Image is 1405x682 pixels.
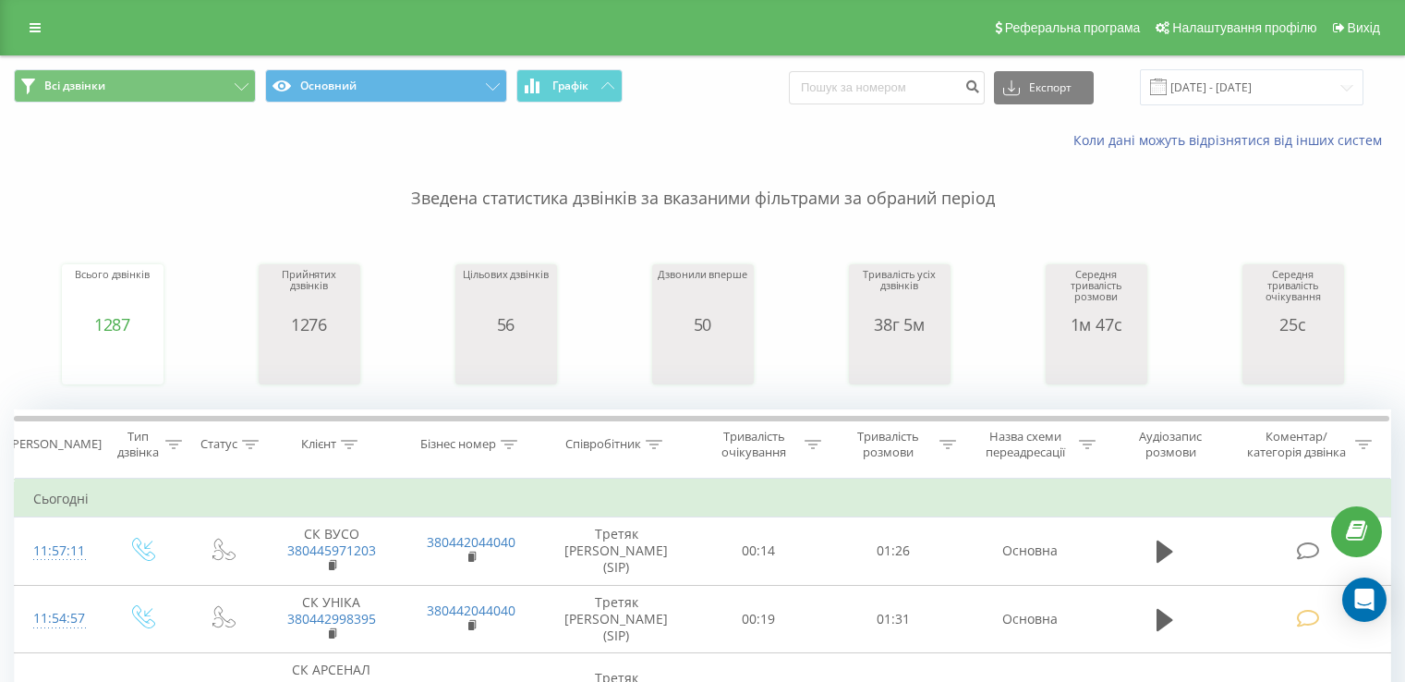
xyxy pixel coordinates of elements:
[1172,20,1316,35] span: Налаштування профілю
[8,437,102,453] div: [PERSON_NAME]
[1242,429,1350,460] div: Коментар/категорія дзвінка
[658,269,746,315] div: Дзвонили вперше
[692,585,826,653] td: 00:19
[427,602,515,619] a: 380442044040
[287,542,376,559] a: 380445971203
[33,533,82,569] div: 11:57:11
[1342,578,1387,622] div: Open Intercom Messenger
[1247,269,1339,315] div: Середня тривалість очікування
[263,315,356,334] div: 1276
[261,585,401,653] td: СК УНІКА
[516,69,623,103] button: Графік
[565,437,641,453] div: Співробітник
[420,437,496,453] div: Бізнес номер
[263,269,356,315] div: Прийнятих дзвінків
[854,315,946,334] div: 38г 5м
[994,71,1094,104] button: Експорт
[692,518,826,586] td: 00:14
[261,518,401,586] td: СК ВУСО
[854,269,946,315] div: Тривалість усіх дзвінків
[15,481,1391,518] td: Сьогодні
[287,610,376,627] a: 380442998395
[116,429,160,460] div: Тип дзвінка
[14,69,256,103] button: Всі дзвінки
[75,315,149,334] div: 1287
[977,429,1074,460] div: Назва схеми переадресації
[1247,315,1339,334] div: 25с
[33,601,82,637] div: 11:54:57
[1117,429,1225,460] div: Аудіозапис розмови
[200,437,237,453] div: Статус
[301,437,336,453] div: Клієнт
[427,533,515,551] a: 380442044040
[552,79,588,92] span: Графік
[1348,20,1380,35] span: Вихід
[826,585,960,653] td: 01:31
[463,269,548,315] div: Цільових дзвінків
[14,150,1391,211] p: Зведена статистика дзвінків за вказаними фільтрами за обраний період
[960,518,1099,586] td: Основна
[265,69,507,103] button: Основний
[541,585,692,653] td: Третяк [PERSON_NAME] (SIP)
[44,79,105,93] span: Всі дзвінки
[842,429,935,460] div: Тривалість розмови
[1050,315,1143,334] div: 1м 47с
[463,315,548,334] div: 56
[658,315,746,334] div: 50
[1050,269,1143,315] div: Середня тривалість розмови
[1073,131,1391,149] a: Коли дані можуть відрізнятися вiд інших систем
[1005,20,1141,35] span: Реферальна програма
[960,585,1099,653] td: Основна
[826,518,960,586] td: 01:26
[75,269,149,315] div: Всього дзвінків
[541,518,692,586] td: Третяк [PERSON_NAME] (SIP)
[789,71,985,104] input: Пошук за номером
[709,429,801,460] div: Тривалість очікування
